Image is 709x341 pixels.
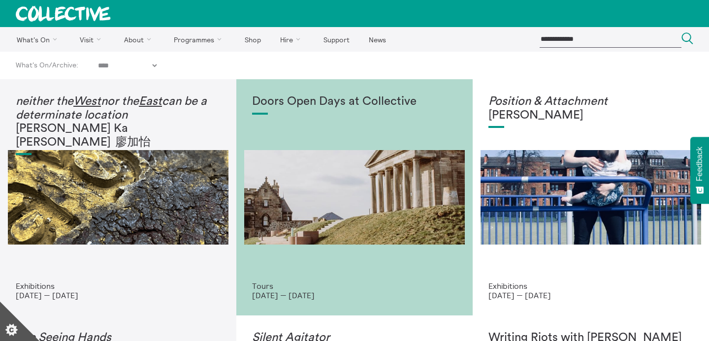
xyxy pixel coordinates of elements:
a: Archive: [52,61,78,69]
p: Exhibitions [488,281,693,290]
a: Support [315,27,358,52]
u: West [73,95,101,107]
p: Tours [252,281,457,290]
u: East [139,95,162,107]
p: Exhibitions [16,281,221,290]
a: Programmes [165,27,234,52]
button: Feedback - Show survey [690,137,709,204]
a: Hire [272,27,313,52]
h1: [PERSON_NAME] [488,95,693,122]
a: Stephanie Black-Daniels, Holmlea Park, Glasgow, 2021 Position & Attachment[PERSON_NAME] Exhibitio... [473,79,709,315]
a: Visit [71,27,114,52]
h1: Doors Open Days at Collective [252,95,457,109]
p: [DATE] — [DATE] [488,291,693,300]
a: What's On [8,27,69,52]
p: [DATE] — [DATE] [252,291,457,300]
a: Observatory House and the City Observatory; photo Paul Andrews. Doors Open Days at Collective Tou... [236,79,473,315]
a: Shop [236,27,269,52]
a: News [360,27,394,52]
span: Feedback [695,147,704,181]
a: What's On [16,61,49,69]
a: About [115,27,163,52]
h1: [PERSON_NAME] Ka [PERSON_NAME] 廖加怡 [16,95,221,149]
p: [DATE] — [DATE] [16,291,221,300]
em: Position & Attachment [488,95,608,107]
em: neither the nor the can be a determinate location [16,95,207,121]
